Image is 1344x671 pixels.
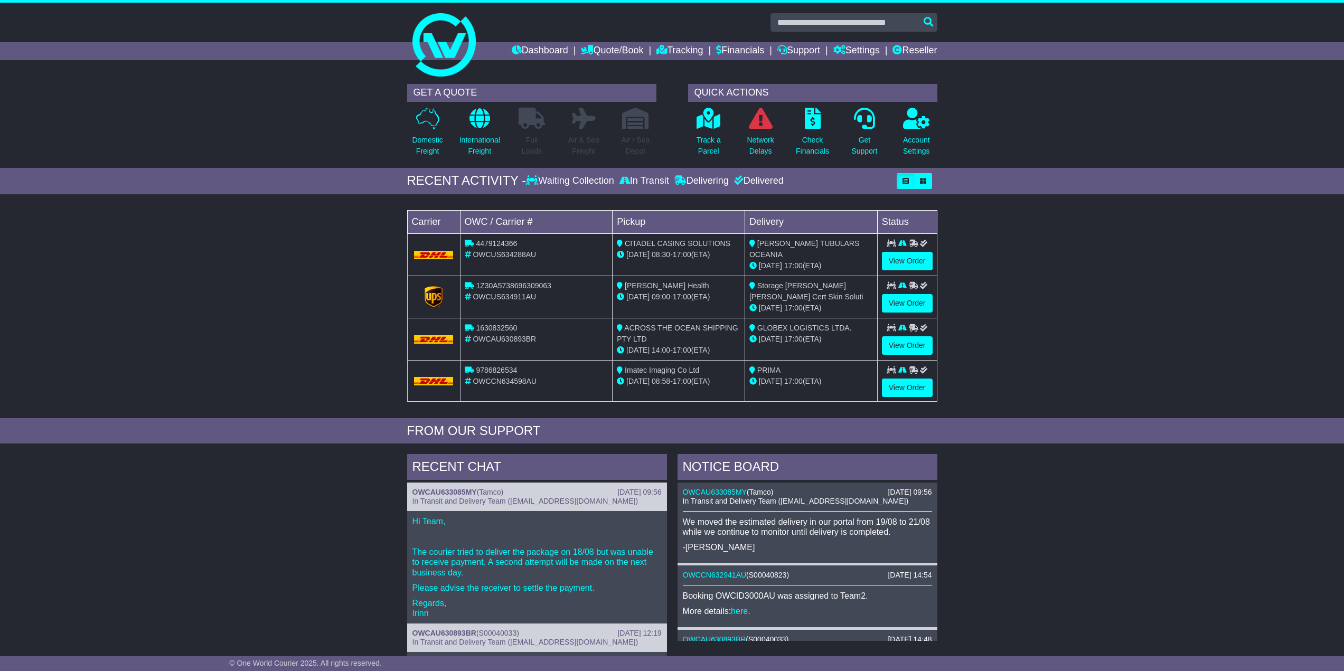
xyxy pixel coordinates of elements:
span: PRIMA [757,366,781,374]
p: Regards, Irinn [412,598,662,618]
a: here [731,607,748,616]
p: Network Delays [747,135,774,157]
p: -[PERSON_NAME] [683,542,932,552]
div: [DATE] 14:54 [888,571,932,580]
span: 17:00 [784,377,803,385]
a: Track aParcel [696,107,721,163]
p: Account Settings [903,135,930,157]
div: Delivering [672,175,731,187]
p: Booking OWCID3000AU was assigned to Team2. [683,591,932,601]
p: The courier tried to deliver the package on 18/08 but was unable to receive payment. A second att... [412,547,662,578]
a: CheckFinancials [795,107,830,163]
p: International Freight [459,135,500,157]
div: - (ETA) [617,376,740,387]
a: View Order [882,336,933,355]
span: Imatec Imaging Co Ltd [625,366,699,374]
div: [DATE] 09:56 [617,488,661,497]
span: 08:58 [652,377,670,385]
a: OWCAU633085MY [412,488,477,496]
span: 17:00 [673,377,691,385]
div: (ETA) [749,303,873,314]
span: S00040823 [749,571,787,579]
div: - (ETA) [617,345,740,356]
a: Reseller [892,42,937,60]
div: [DATE] 12:19 [617,629,661,638]
div: In Transit [617,175,672,187]
span: © One World Courier 2025. All rights reserved. [229,659,382,667]
p: Air & Sea Freight [568,135,599,157]
img: DHL.png [414,377,454,385]
span: 09:00 [652,292,670,301]
p: Check Financials [796,135,829,157]
div: (ETA) [749,376,873,387]
span: [DATE] [626,346,650,354]
span: S00040033 [748,635,786,644]
a: Quote/Book [581,42,643,60]
span: OWCAU630893BR [473,335,536,343]
div: Delivered [731,175,784,187]
div: RECENT CHAT [407,454,667,483]
p: Air / Sea Depot [622,135,650,157]
div: ( ) [412,629,662,638]
a: DomesticFreight [411,107,443,163]
span: OWCCN634598AU [473,377,537,385]
a: View Order [882,294,933,313]
p: Full Loads [519,135,545,157]
a: GetSupport [851,107,878,163]
span: CITADEL CASING SOLUTIONS [625,239,730,248]
div: [DATE] 14:48 [888,635,932,644]
span: [DATE] [759,377,782,385]
div: Waiting Collection [526,175,616,187]
span: 17:00 [784,261,803,270]
span: In Transit and Delivery Team ([EMAIL_ADDRESS][DOMAIN_NAME]) [683,497,909,505]
p: Domestic Freight [412,135,443,157]
td: Carrier [407,210,460,233]
span: 08:30 [652,250,670,259]
span: [DATE] [626,250,650,259]
div: GET A QUOTE [407,84,656,102]
span: 1Z30A5738696309063 [476,281,551,290]
span: 17:00 [784,304,803,312]
span: GLOBEX LOGISTICS LTDA. [757,324,852,332]
span: Tamco [479,488,501,496]
span: 9786826534 [476,366,517,374]
span: [DATE] [759,261,782,270]
td: OWC / Carrier # [460,210,613,233]
a: NetworkDelays [746,107,774,163]
img: DHL.png [414,335,454,344]
p: Get Support [851,135,877,157]
a: OWCAU633085MY [683,488,747,496]
span: Tamco [749,488,771,496]
span: 4479124366 [476,239,517,248]
p: We moved the estimated delivery in our portal from 19/08 to 21/08 while we continue to monitor un... [683,517,932,537]
a: Settings [833,42,880,60]
a: Support [777,42,820,60]
a: InternationalFreight [459,107,501,163]
a: View Order [882,252,933,270]
a: OWCCN632941AU [683,571,747,579]
span: 1630832560 [476,324,517,332]
div: (ETA) [749,260,873,271]
span: Storage [PERSON_NAME] [PERSON_NAME] Cert Skin Soluti [749,281,863,301]
div: ( ) [683,488,932,497]
div: ( ) [683,635,932,644]
span: 17:00 [784,335,803,343]
span: [PERSON_NAME] TUBULARS OCEANIA [749,239,859,259]
div: ( ) [412,488,662,497]
a: AccountSettings [903,107,931,163]
div: [DATE] 09:56 [888,488,932,497]
span: In Transit and Delivery Team ([EMAIL_ADDRESS][DOMAIN_NAME]) [412,638,638,646]
img: GetCarrierServiceLogo [425,286,443,307]
span: [PERSON_NAME] Health [625,281,709,290]
p: Hi Team, [412,516,662,526]
td: Delivery [745,210,877,233]
p: Track a Parcel [697,135,721,157]
a: OWCAU630893BR [683,635,746,644]
span: OWCUS634288AU [473,250,536,259]
div: NOTICE BOARD [678,454,937,483]
span: [DATE] [626,292,650,301]
div: FROM OUR SUPPORT [407,423,937,439]
span: S00040033 [479,629,517,637]
span: ACROSS THE OCEAN SHIPPING PTY LTD [617,324,738,343]
span: [DATE] [759,335,782,343]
